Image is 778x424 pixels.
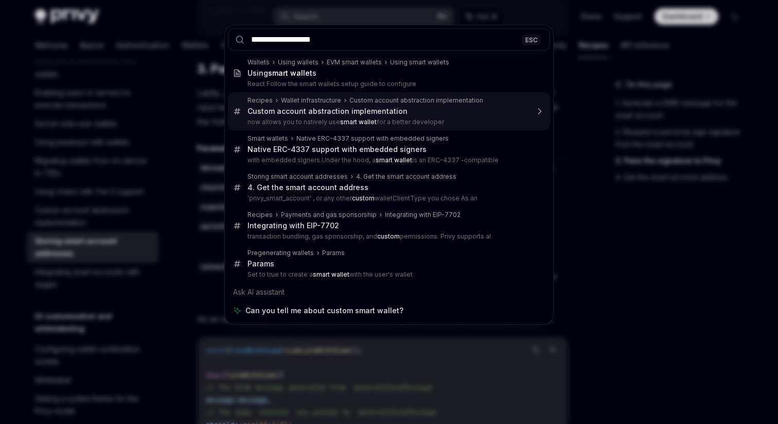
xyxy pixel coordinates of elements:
div: Ask AI assistant [228,283,550,301]
div: Recipes [247,96,273,105]
b: smart wallet [313,270,349,278]
p: with embedded signers Under the hood, a is an ERC-4337 -compatible [247,156,528,164]
div: EVM smart wallets [327,58,382,66]
p: 'privy_smart_account' , or any other walletClientType you chose As an [247,194,528,202]
div: Integrating with EIP-7702 [385,211,461,219]
p: now allows you to natively use for a better developer [247,118,528,126]
div: Native ERC-4337 support with embedded signers [296,134,449,143]
div: Payments and gas sponsorship [281,211,377,219]
div: Wallet infrastructure [281,96,341,105]
div: 4. Get the smart account address [356,173,456,181]
b: smart wallet [376,156,412,164]
div: Custom account abstraction implementation [247,107,408,116]
div: Using wallets [278,58,319,66]
b: smart wallet [340,118,377,126]
div: Custom account abstraction implementation [349,96,483,105]
p: transaction bundling, gas sponsorship, and permissions. Privy supports al [247,232,528,241]
div: ESC [522,34,541,45]
div: Recipes [247,211,273,219]
div: Smart wallets [247,134,288,143]
div: 4. Get the smart account address [247,183,368,192]
div: Params [322,249,345,257]
div: Storing smart account addresses [247,173,348,181]
div: Integrating with EIP-7702 [247,221,339,230]
b: custom [352,194,375,202]
div: Pregenerating wallets [247,249,314,257]
div: Wallets [247,58,270,66]
span: Can you tell me about custom smart wallet? [245,306,403,316]
div: Native ERC-4337 support with embedded signers [247,145,427,154]
div: Using s [247,69,316,78]
div: Using smart wallets [390,58,449,66]
div: Params [247,259,274,268]
b: custom [377,232,400,240]
p: Set to true to create a with the user's wallet [247,270,528,279]
p: React Follow the smart wallets setup guide to configure [247,80,528,88]
b: smart wallet [268,69,312,77]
